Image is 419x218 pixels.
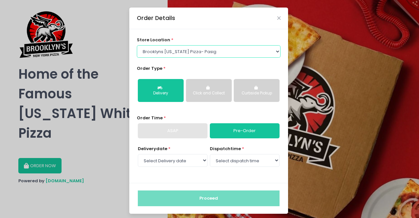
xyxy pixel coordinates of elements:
span: Order Type [137,65,162,71]
div: Curbside Pickup [238,90,275,96]
div: Click and Collect [191,90,227,96]
span: Delivery date [138,146,167,152]
button: Close [277,16,281,20]
a: Pre-Order [210,123,280,138]
span: Order Time [137,115,163,121]
div: Order Details [137,14,175,22]
span: dispatch time [210,146,241,152]
button: Click and Collect [186,79,232,102]
button: Proceed [138,190,280,206]
span: store location [137,37,170,43]
button: Curbside Pickup [234,79,280,102]
button: Delivery [138,79,184,102]
div: Delivery [142,90,179,96]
